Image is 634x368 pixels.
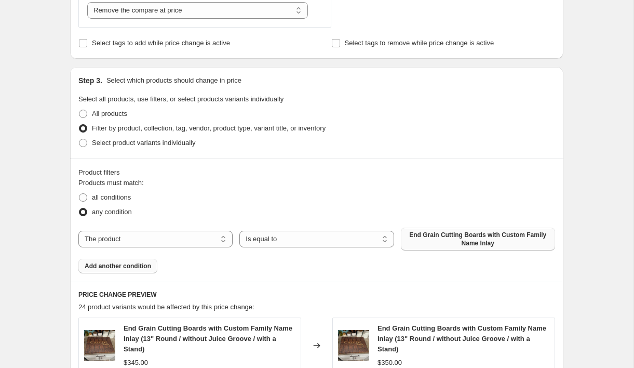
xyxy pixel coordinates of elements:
span: Select product variants individually [92,139,195,147]
img: IMG_7578_80x.jpg [84,330,115,361]
span: Select tags to remove while price change is active [345,39,494,47]
h2: Step 3. [78,75,102,86]
div: $345.00 [124,358,148,368]
span: Filter by product, collection, tag, vendor, product type, variant title, or inventory [92,124,326,132]
span: all conditions [92,193,131,201]
button: End Grain Cutting Boards with Custom Family Name Inlay [401,228,555,251]
div: Product filters [78,167,555,178]
div: $350.00 [377,358,402,368]
span: All products [92,110,127,117]
button: Add another condition [78,259,157,273]
span: End Grain Cutting Boards with Custom Family Name Inlay [407,231,549,247]
img: IMG_7578_80x.jpg [338,330,369,361]
span: Add another condition [85,262,151,270]
span: Products must match: [78,179,144,187]
span: Select tags to add while price change is active [92,39,230,47]
span: 24 product variants would be affected by this price change: [78,303,254,311]
h6: PRICE CHANGE PREVIEW [78,291,555,299]
span: End Grain Cutting Boards with Custom Family Name Inlay (13" Round / without Juice Groove / with a... [124,324,292,353]
span: Select all products, use filters, or select products variants individually [78,95,284,103]
p: Select which products should change in price [106,75,241,86]
span: End Grain Cutting Boards with Custom Family Name Inlay (13" Round / without Juice Groove / with a... [377,324,546,353]
span: any condition [92,208,132,216]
